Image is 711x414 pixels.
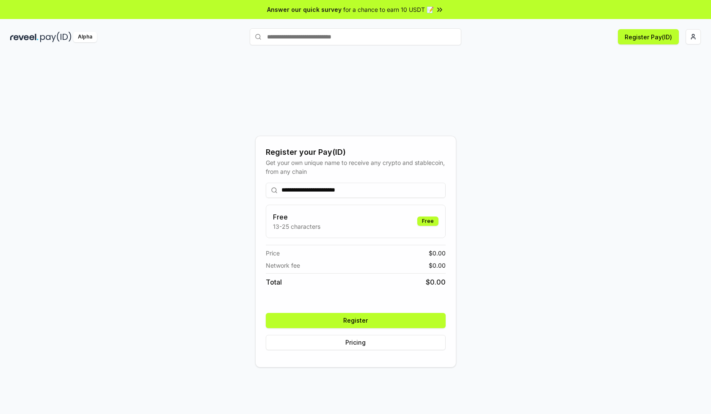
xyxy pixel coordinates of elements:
span: Answer our quick survey [267,5,342,14]
img: pay_id [40,32,72,42]
span: Total [266,277,282,287]
img: reveel_dark [10,32,39,42]
div: Register your Pay(ID) [266,146,446,158]
div: Free [417,217,438,226]
span: $ 0.00 [429,261,446,270]
span: Network fee [266,261,300,270]
h3: Free [273,212,320,222]
div: Get your own unique name to receive any crypto and stablecoin, from any chain [266,158,446,176]
span: Price [266,249,280,258]
p: 13-25 characters [273,222,320,231]
span: $ 0.00 [429,249,446,258]
div: Alpha [73,32,97,42]
button: Register Pay(ID) [618,29,679,44]
span: for a chance to earn 10 USDT 📝 [343,5,434,14]
span: $ 0.00 [426,277,446,287]
button: Register [266,313,446,328]
button: Pricing [266,335,446,350]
